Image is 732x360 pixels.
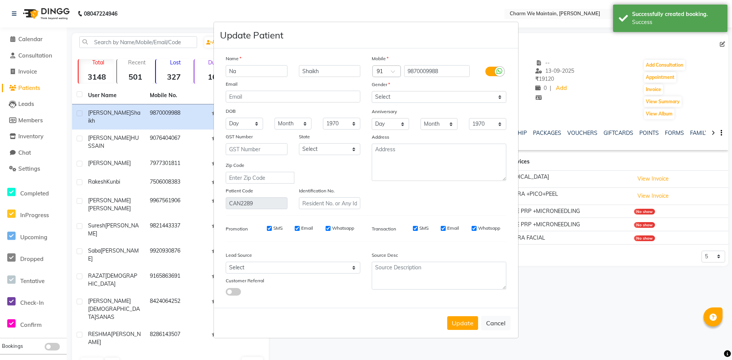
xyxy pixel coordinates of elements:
[226,187,253,194] label: Patient Code
[632,10,722,18] div: Successfully created booking.
[273,225,283,232] label: SMS
[372,134,389,141] label: Address
[404,65,470,77] input: Mobile
[299,197,361,209] input: Resident No. or Any Id
[299,187,335,194] label: Identification No.
[226,108,236,115] label: DOB
[226,143,287,155] input: GST Number
[226,65,287,77] input: First Name
[372,81,390,88] label: Gender
[332,225,354,232] label: Whatsapp
[226,81,238,88] label: Email
[226,226,248,232] label: Promotion
[481,316,510,330] button: Cancel
[372,226,396,232] label: Transaction
[226,91,360,102] input: Email
[372,55,388,62] label: Mobile
[226,172,294,184] input: Enter Zip Code
[447,225,459,232] label: Email
[447,316,478,330] button: Update
[226,55,241,62] label: Name
[301,225,313,232] label: Email
[299,133,310,140] label: State
[632,18,722,26] div: Success
[220,28,283,42] h4: Update Patient
[372,108,397,115] label: Anniversary
[226,197,287,209] input: Patient Code
[226,162,244,169] label: Zip Code
[419,225,429,232] label: SMS
[478,225,500,232] label: Whatsapp
[299,65,361,77] input: Last Name
[226,133,253,140] label: GST Number
[372,252,398,259] label: Source Desc
[226,277,264,284] label: Customer Referral
[226,252,252,259] label: Lead Source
